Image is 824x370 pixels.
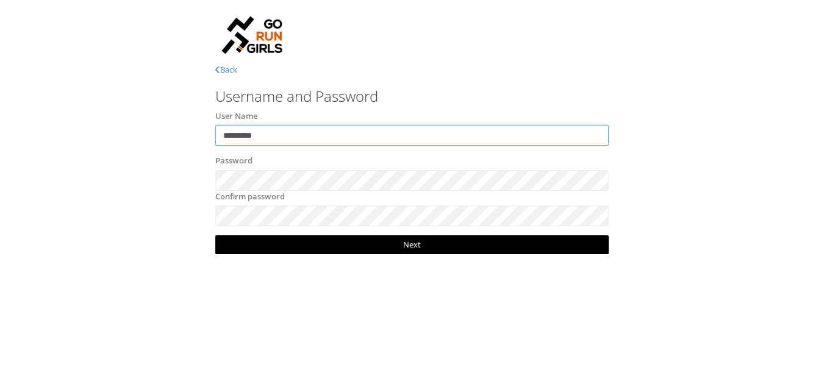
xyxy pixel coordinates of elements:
[215,12,288,58] img: GRGBlack-Nobackground.png
[215,191,285,203] label: Confirm password
[215,88,609,104] h3: Username and Password
[215,155,253,167] label: Password
[215,64,237,75] a: Back
[215,235,609,254] a: Next
[215,110,257,123] label: User Name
